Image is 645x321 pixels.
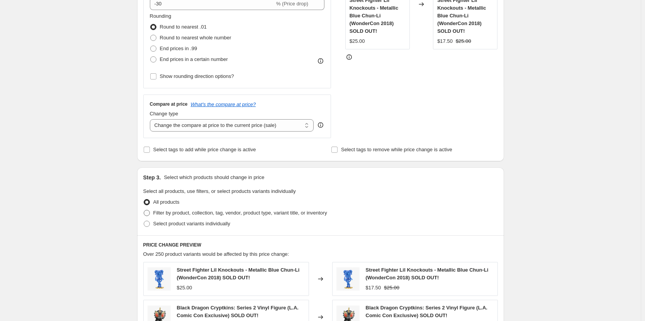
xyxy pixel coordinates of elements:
[341,147,452,152] span: Select tags to remove while price change is active
[160,56,228,62] span: End prices in a certain number
[276,1,308,7] span: % (Price drop)
[366,305,487,318] span: Black Dragon Cryptkins: Series 2 Vinyl Figure (L.A. Comic Con Exclusive) SOLD OUT!
[177,305,299,318] span: Black Dragon Cryptkins: Series 2 Vinyl Figure (L.A. Comic Con Exclusive) SOLD OUT!
[437,37,453,45] div: $17.50
[384,284,399,292] strike: $25.00
[143,251,289,257] span: Over 250 product variants would be affected by this price change:
[177,267,300,280] span: Street Fighter Lil Knockouts - Metallic Blue Chun-Li (WonderCon 2018) SOLD OUT!
[191,101,256,107] button: What's the compare at price?
[160,73,234,79] span: Show rounding direction options?
[160,46,197,51] span: End prices in .99
[148,267,171,291] img: 2020con2BChun-1_80x.jpg
[143,188,296,194] span: Select all products, use filters, or select products variants individually
[350,37,365,45] div: $25.00
[177,284,192,292] div: $25.00
[456,37,471,45] strike: $25.00
[164,174,264,181] p: Select which products should change in price
[153,210,327,216] span: Filter by product, collection, tag, vendor, product type, variant title, or inventory
[336,267,360,291] img: 2020con2BChun-1_80x.jpg
[150,111,178,117] span: Change type
[150,101,188,107] h3: Compare at price
[153,199,180,205] span: All products
[143,242,498,248] h6: PRICE CHANGE PREVIEW
[366,284,381,292] div: $17.50
[143,174,161,181] h2: Step 3.
[317,121,324,129] div: help
[153,147,256,152] span: Select tags to add while price change is active
[160,35,231,41] span: Round to nearest whole number
[150,13,171,19] span: Rounding
[366,267,489,280] span: Street Fighter Lil Knockouts - Metallic Blue Chun-Li (WonderCon 2018) SOLD OUT!
[160,24,207,30] span: Round to nearest .01
[153,221,230,226] span: Select product variants individually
